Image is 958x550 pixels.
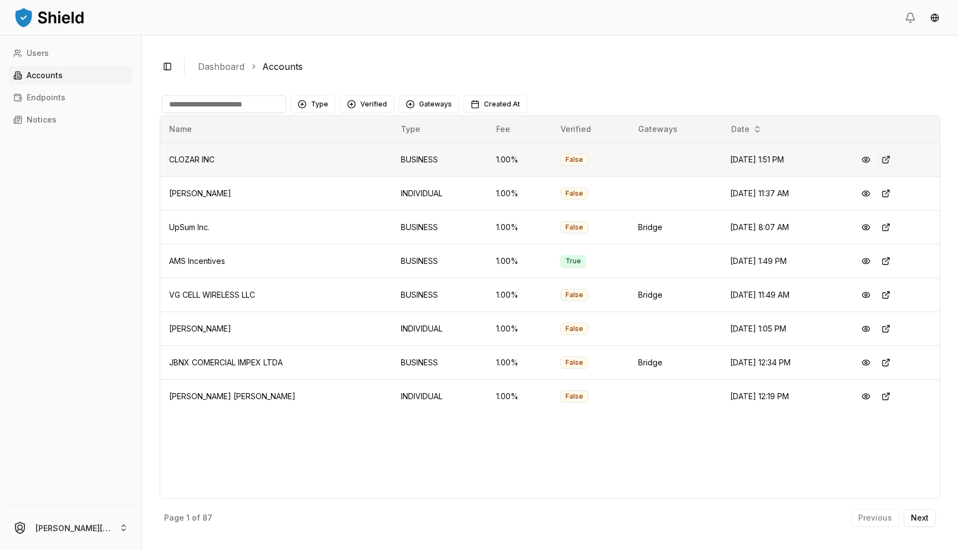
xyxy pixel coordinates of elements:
p: of [192,514,200,522]
p: 87 [202,514,212,522]
button: Next [904,509,936,527]
span: 1.00 % [496,391,518,401]
td: BUSINESS [392,210,487,244]
a: Endpoints [9,89,133,106]
img: ShieldPay Logo [13,6,85,28]
td: BUSINESS [392,278,487,312]
span: [PERSON_NAME] [169,324,231,333]
nav: breadcrumb [198,60,931,73]
span: 1.00 % [496,155,518,164]
button: [PERSON_NAME][EMAIL_ADDRESS][DOMAIN_NAME] [4,510,137,546]
button: Verified [340,95,394,113]
span: [PERSON_NAME] [169,189,231,198]
p: Next [911,514,929,522]
td: BUSINESS [392,142,487,176]
a: Accounts [262,60,303,73]
span: 1.00 % [496,358,518,367]
span: 1.00 % [496,290,518,299]
span: [DATE] 8:07 AM [730,222,789,232]
span: 1.00 % [496,222,518,232]
span: UpSum Inc. [169,222,210,232]
a: Users [9,44,133,62]
span: [DATE] 12:34 PM [730,358,791,367]
span: Bridge [638,290,663,299]
span: [DATE] 1:51 PM [730,155,784,164]
span: Bridge [638,222,663,232]
th: Fee [487,116,552,142]
span: VG CELL WIRELESS LLC [169,290,255,299]
p: Users [27,49,49,57]
td: BUSINESS [392,244,487,278]
th: Gateways [629,116,721,142]
th: Name [160,116,392,142]
span: 1.00 % [496,189,518,198]
span: CLOZAR INC [169,155,215,164]
span: [DATE] 1:05 PM [730,324,786,333]
span: Bridge [638,358,663,367]
span: Created At [484,100,520,109]
span: JBNX COMERCIAL IMPEX LTDA [169,358,283,367]
span: [PERSON_NAME] [PERSON_NAME] [169,391,295,401]
td: INDIVIDUAL [392,312,487,345]
button: Gateways [399,95,459,113]
span: 1.00 % [496,324,518,333]
td: BUSINESS [392,345,487,379]
button: Type [291,95,335,113]
span: 1.00 % [496,256,518,266]
p: [PERSON_NAME][EMAIL_ADDRESS][DOMAIN_NAME] [35,522,110,534]
button: Created At [463,95,527,113]
th: Type [392,116,487,142]
td: INDIVIDUAL [392,379,487,413]
span: [DATE] 12:19 PM [730,391,789,401]
span: [DATE] 1:49 PM [730,256,787,266]
p: Notices [27,116,57,124]
span: AMS Incentives [169,256,225,266]
p: Accounts [27,72,63,79]
p: Endpoints [27,94,65,101]
p: 1 [186,514,190,522]
a: Notices [9,111,133,129]
span: [DATE] 11:37 AM [730,189,789,198]
a: Accounts [9,67,133,84]
th: Verified [552,116,629,142]
p: Page [164,514,184,522]
button: Date [727,120,766,138]
span: [DATE] 11:49 AM [730,290,789,299]
a: Dashboard [198,60,244,73]
td: INDIVIDUAL [392,176,487,210]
